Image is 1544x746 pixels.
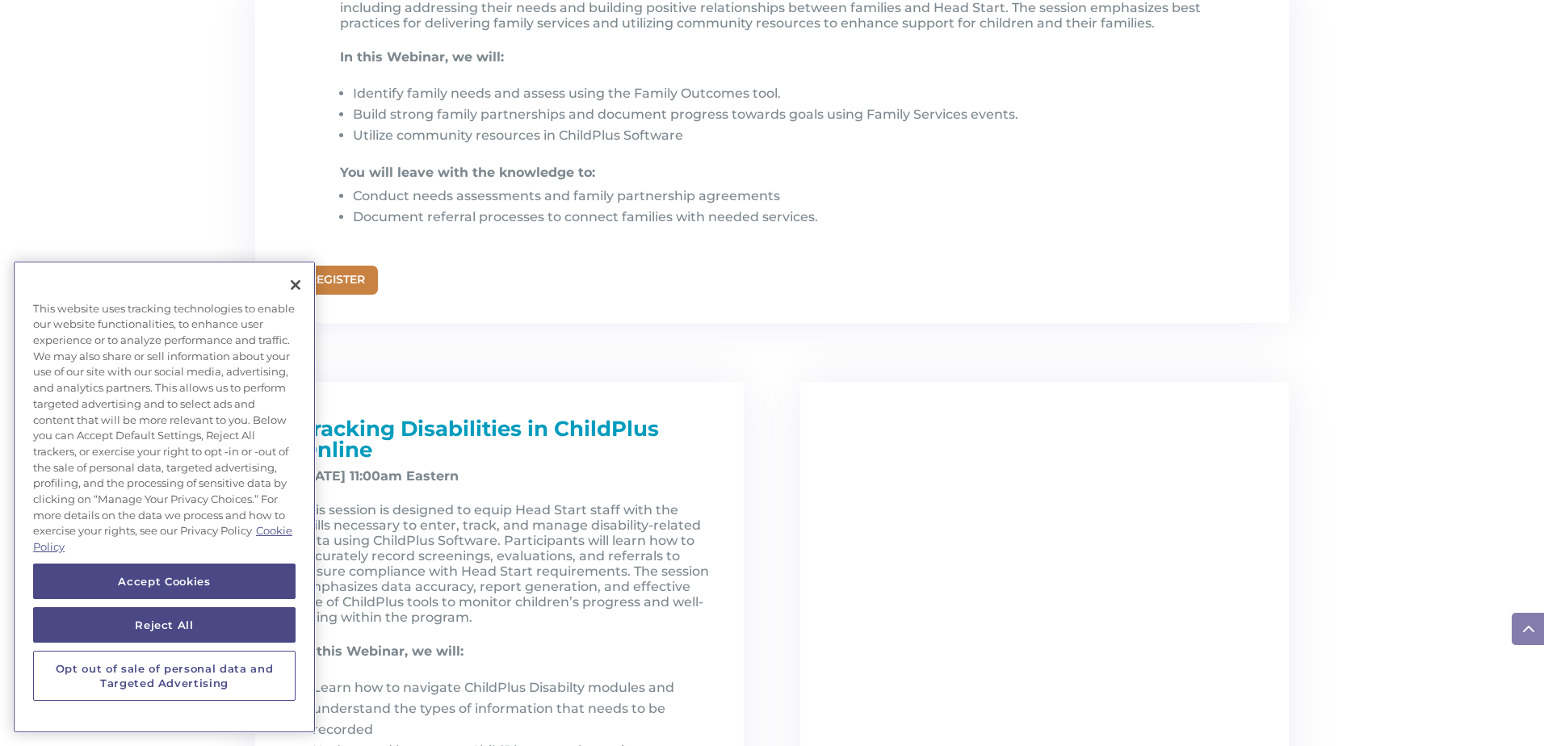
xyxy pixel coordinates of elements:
div: This website uses tracking technologies to enable our website functionalities, to enhance user ex... [13,293,316,564]
button: Close [278,267,313,303]
li: Identify family needs and assess using the Family Outcomes tool. [353,83,1216,104]
li: Build strong family partnerships and document progress towards goals using Family Services events. [353,104,1216,125]
li: Utilize community resources in ChildPlus Software [353,125,1216,146]
li: Learn how to navigate ChildPlus Disabilty modules and understand the types of information that ne... [313,677,711,740]
div: Privacy [13,261,316,733]
button: Opt out of sale of personal data and Targeted Advertising [33,651,296,702]
li: Document referral processes to connect families with needed services. [353,207,1216,228]
strong: [DATE] 11:00am Eastern [300,468,459,484]
button: Reject All [33,607,296,643]
strong: In this Webinar, we will: [340,49,504,65]
strong: You will leave with the knowledge to: [340,165,595,180]
button: Accept Cookies [33,564,296,599]
strong: In this Webinar, we will: [300,643,464,659]
div: Cookie banner [13,261,316,733]
a: REGISTER [296,266,378,295]
span: Tracking Disabilities in ChildPlus Online [300,416,659,463]
p: This session is designed to equip Head Start staff with the skills necessary to enter, track, and... [300,502,711,638]
li: Conduct needs assessments and family partnership agreements [353,186,1216,207]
